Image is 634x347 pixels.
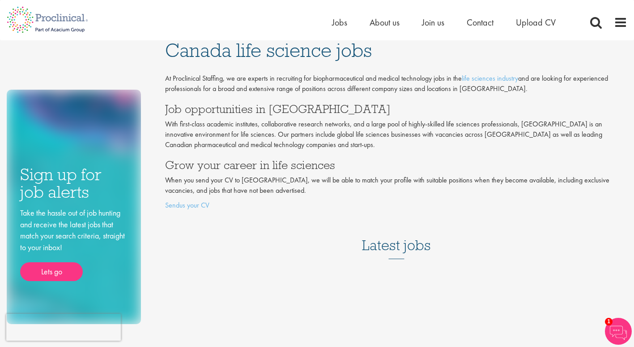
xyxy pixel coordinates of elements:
a: life sciences industry [462,74,518,83]
a: Lets go [20,262,83,281]
a: About us [370,17,400,28]
h3: Job opportunities in [GEOGRAPHIC_DATA] [165,103,627,115]
a: Jobs [332,17,347,28]
div: Take the hassle out of job hunting and receive the latest jobs that match your search criteria, s... [20,207,128,281]
a: Sendus your CV [165,200,209,210]
iframe: reCAPTCHA [6,314,121,341]
span: 1 [605,318,613,325]
a: Contact [467,17,494,28]
a: Upload CV [516,17,556,28]
p: At Proclinical Staffing, we are experts in recruiting for biopharmaceutical and medical technolog... [165,74,627,94]
span: Canada life science jobs [165,38,372,62]
h3: Sign up for job alerts [20,166,128,200]
h3: Grow your career in life sciences [165,159,627,171]
h3: Latest jobs [362,215,431,259]
p: When you send your CV to [GEOGRAPHIC_DATA], we will be able to match your profile with suitable p... [165,175,627,196]
img: Chatbot [605,318,632,345]
p: With first-class academic institutes, collaborative research networks, and a large pool of highly... [165,119,627,150]
a: Join us [422,17,444,28]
